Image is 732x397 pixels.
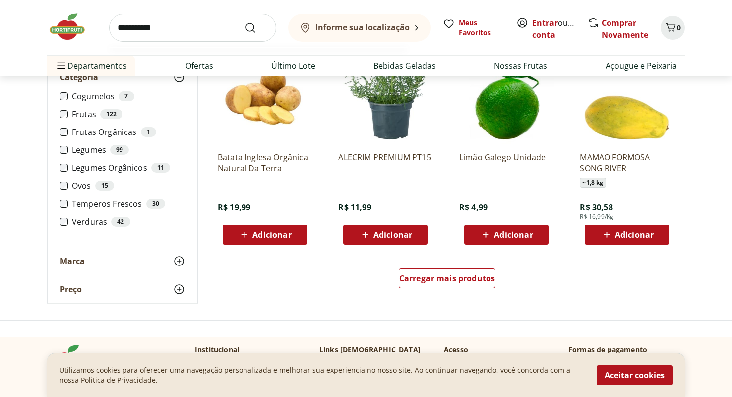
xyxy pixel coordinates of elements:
button: Adicionar [464,225,549,245]
a: Açougue e Peixaria [606,60,677,72]
div: 15 [95,181,114,191]
a: Batata Inglesa Orgânica Natural Da Terra [218,152,312,174]
span: Adicionar [615,231,654,239]
a: Carregar mais produtos [399,268,496,292]
button: Marca [48,247,197,275]
button: Preço [48,275,197,303]
label: Frutas Orgânicas [72,127,185,137]
div: 42 [111,217,130,227]
span: ~ 1,8 kg [580,178,606,188]
p: Acesso [444,345,468,355]
img: MAMAO FORMOSA SONG RIVER [580,49,674,144]
span: R$ 30,58 [580,202,612,213]
span: R$ 4,99 [459,202,488,213]
img: ALECRIM PREMIUM PT15 [338,49,433,144]
span: Adicionar [252,231,291,239]
button: Submit Search [244,22,268,34]
span: Categoria [60,72,98,82]
div: 7 [119,91,134,101]
a: Ofertas [185,60,213,72]
p: Utilizamos cookies para oferecer uma navegação personalizada e melhorar sua experiencia no nosso ... [59,365,585,385]
span: R$ 16,99/Kg [580,213,613,221]
a: ALECRIM PREMIUM PT15 [338,152,433,174]
span: Meus Favoritos [459,18,504,38]
span: Preço [60,284,82,294]
a: Comprar Novamente [602,17,648,40]
span: Carregar mais produtos [399,274,495,282]
label: Temperos Frescos [72,199,185,209]
a: Bebidas Geladas [373,60,436,72]
a: MAMAO FORMOSA SONG RIVER [580,152,674,174]
div: 122 [100,109,122,119]
p: Institucional [195,345,239,355]
a: Meus Favoritos [443,18,504,38]
button: Carrinho [661,16,685,40]
label: Frutas [72,109,185,119]
label: Legumes [72,145,185,155]
span: R$ 19,99 [218,202,250,213]
button: Menu [55,54,67,78]
a: Último Lote [271,60,315,72]
a: Criar conta [532,17,587,40]
img: Batata Inglesa Orgânica Natural Da Terra [218,49,312,144]
button: Aceitar cookies [597,365,673,385]
button: Adicionar [343,225,428,245]
button: Categoria [48,63,197,91]
label: Verduras [72,217,185,227]
label: Legumes Orgânicos [72,163,185,173]
span: R$ 11,99 [338,202,371,213]
p: Formas de pagamento [568,345,685,355]
a: Entrar [532,17,558,28]
a: Limão Galego Unidade [459,152,554,174]
img: Limão Galego Unidade [459,49,554,144]
b: Informe sua localização [315,22,410,33]
span: Adicionar [494,231,533,239]
button: Informe sua localização [288,14,431,42]
button: Adicionar [223,225,307,245]
a: Nossas Frutas [494,60,547,72]
span: Marca [60,256,85,266]
span: Departamentos [55,54,127,78]
div: Categoria [48,91,197,247]
img: Hortifruti [47,12,97,42]
div: 11 [151,163,170,173]
button: Adicionar [585,225,669,245]
span: ou [532,17,577,41]
label: Ovos [72,181,185,191]
div: 99 [110,145,129,155]
img: Hortifruti [47,345,97,375]
span: 0 [677,23,681,32]
span: Adicionar [373,231,412,239]
label: Cogumelos [72,91,185,101]
div: 1 [141,127,156,137]
div: 30 [146,199,165,209]
p: Links [DEMOGRAPHIC_DATA] [319,345,421,355]
input: search [109,14,276,42]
